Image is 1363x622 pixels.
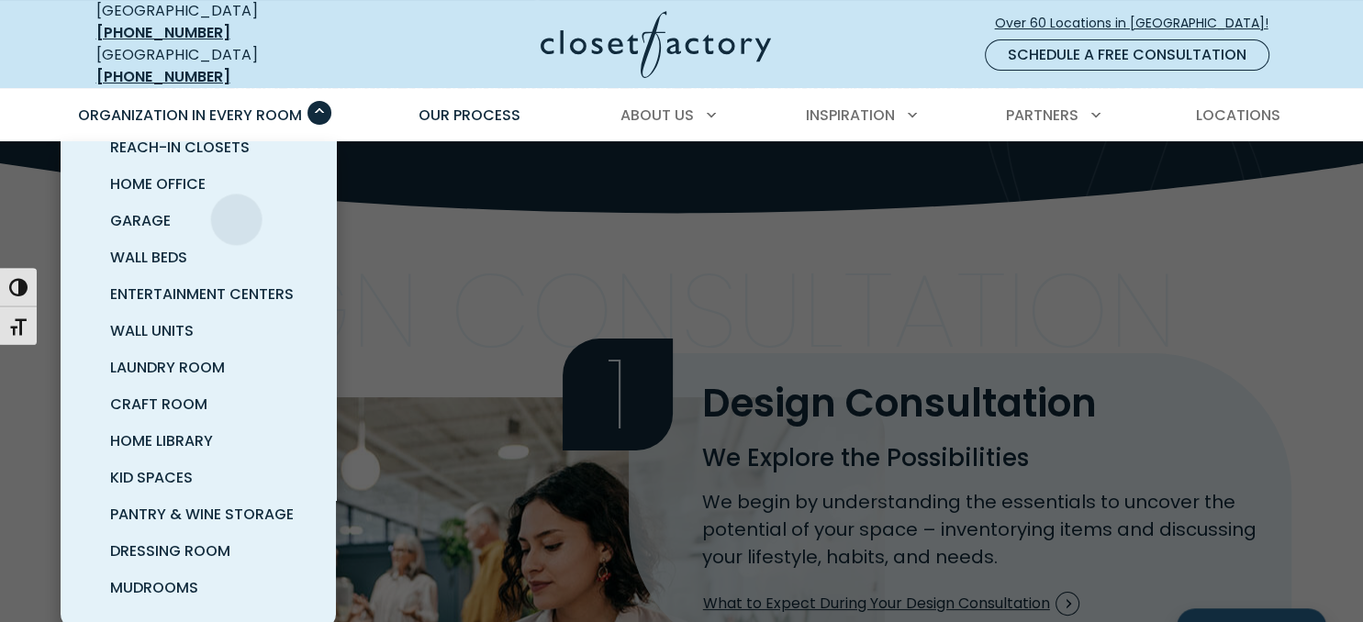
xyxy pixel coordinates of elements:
[110,320,194,341] span: Wall Units
[110,467,193,488] span: Kid Spaces
[110,430,213,451] span: Home Library
[620,105,694,126] span: About Us
[96,66,230,87] a: [PHONE_NUMBER]
[110,504,294,525] span: Pantry & Wine Storage
[110,210,171,231] span: Garage
[1195,105,1279,126] span: Locations
[96,22,230,43] a: [PHONE_NUMBER]
[110,540,230,561] span: Dressing Room
[541,11,771,78] img: Closet Factory Logo
[110,173,206,194] span: Home Office
[1006,105,1078,126] span: Partners
[419,105,520,126] span: Our Process
[78,105,302,126] span: Organization in Every Room
[806,105,895,126] span: Inspiration
[995,14,1283,33] span: Over 60 Locations in [GEOGRAPHIC_DATA]!
[994,7,1284,39] a: Over 60 Locations in [GEOGRAPHIC_DATA]!
[110,137,250,158] span: Reach-In Closets
[110,357,225,378] span: Laundry Room
[110,247,187,268] span: Wall Beds
[985,39,1269,71] a: Schedule a Free Consultation
[96,44,363,88] div: [GEOGRAPHIC_DATA]
[110,283,294,305] span: Entertainment Centers
[65,90,1299,141] nav: Primary Menu
[110,394,207,415] span: Craft Room
[110,577,198,598] span: Mudrooms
